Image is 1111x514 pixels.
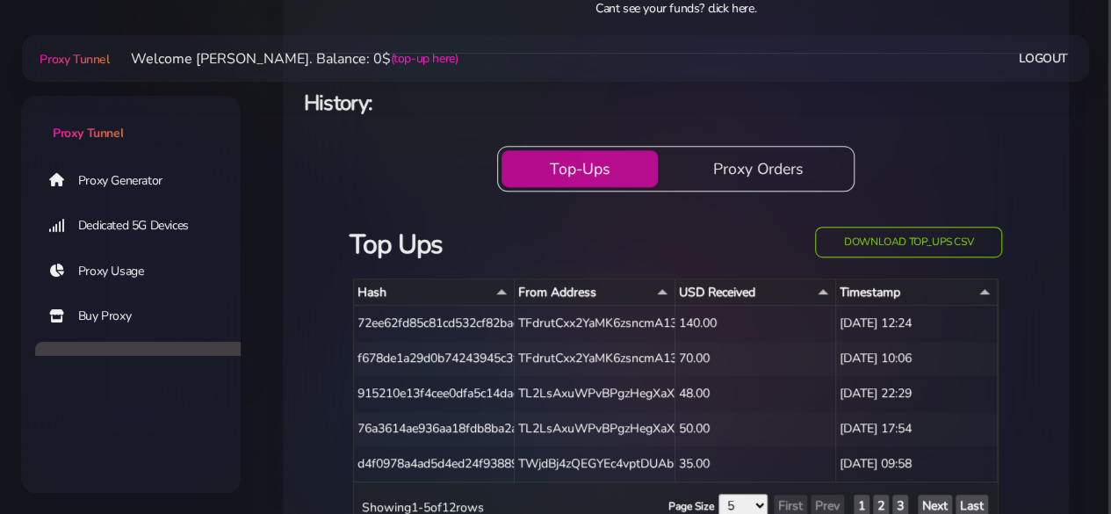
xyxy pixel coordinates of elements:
[836,376,998,411] div: [DATE] 22:29
[518,283,671,301] div: From Address
[391,49,458,68] a: (top-up here)
[354,306,515,341] div: 72ee62fd85c81cd532cf82bac958a195036a4d0c867619dd6fb353c7e0103da6
[679,283,832,301] div: USD Received
[836,446,998,481] div: [DATE] 09:58
[1026,429,1089,492] iframe: Webchat Widget
[668,498,714,514] label: Page Size
[836,411,998,446] div: [DATE] 17:54
[35,206,255,246] a: Dedicated 5G Devices
[836,341,998,376] div: [DATE] 10:06
[357,283,510,301] div: Hash
[354,341,515,376] div: f678de1a29d0b74243945c3f7310f28895a0c9f1382565eab012c7ae049e2643
[515,411,675,446] div: TL2LsAxuWPvBPgzHegXaXk8zPsnbHmvaBH
[354,376,515,411] div: 915210e13f4cee0dfa5c14dad5946dd2052f5516e2395ac6175a3ee1f4a112b1
[354,411,515,446] div: 76a3614ae936aa18fdb8ba2a37d1792df4fa01b7b6f56d55b7a1eb7df81ab086
[35,342,255,382] a: Account Top Up
[515,341,675,376] div: TFdrutCxx2YaMK6zsncmA13GS3P8Hn1uXi
[665,150,851,187] button: Proxy Orders
[515,376,675,411] div: TL2LsAxuWPvBPgzHegXaXk8zPsnbHmvaBH
[35,296,255,337] a: Buy Proxy
[35,251,255,292] a: Proxy Usage
[515,446,675,481] div: TWjdBj4zQEGYEc4vptDUAbHE2PoKGZq6dW
[354,446,515,481] div: d4f0978a4ad5d4ed24f93889d97c9915867299294ab73fa1be8159ddc992ad6c
[675,411,836,446] div: 50.00
[110,48,458,69] li: Welcome [PERSON_NAME]. Balance: 0$
[675,376,836,411] div: 48.00
[53,125,123,141] span: Proxy Tunnel
[675,306,836,341] div: 140.00
[40,51,109,68] span: Proxy Tunnel
[35,160,255,200] a: Proxy Generator
[304,89,1048,118] h4: History:
[675,341,836,376] div: 70.00
[675,446,836,481] div: 35.00
[350,227,777,263] h3: Top Ups
[1019,42,1068,75] a: Logout
[501,150,658,187] button: Top-Ups
[36,45,109,73] a: Proxy Tunnel
[21,96,241,142] a: Proxy Tunnel
[836,306,998,341] div: [DATE] 12:24
[815,227,1002,257] button: Download top_ups CSV
[840,283,993,301] div: Timestamp
[515,306,675,341] div: TFdrutCxx2YaMK6zsncmA13GS3P8Hn1uXi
